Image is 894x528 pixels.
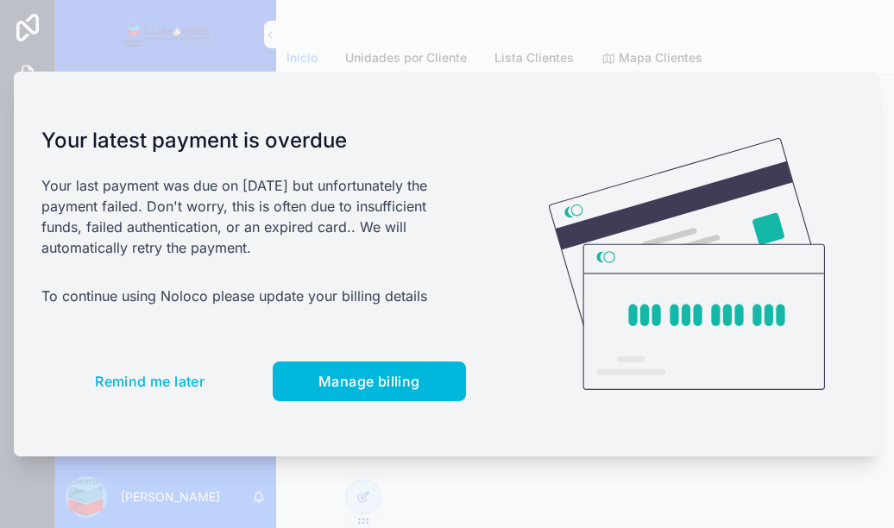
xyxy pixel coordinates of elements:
button: Remind me later [41,361,259,401]
span: Manage billing [318,373,420,390]
img: Credit card illustration [549,138,825,390]
p: Your last payment was due on [DATE] but unfortunately the payment failed. Don't worry, this is of... [41,175,466,258]
p: To continue using Noloco please update your billing details [41,286,466,306]
button: Manage billing [273,361,466,401]
h1: Your latest payment is overdue [41,127,466,154]
span: Remind me later [95,373,205,390]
